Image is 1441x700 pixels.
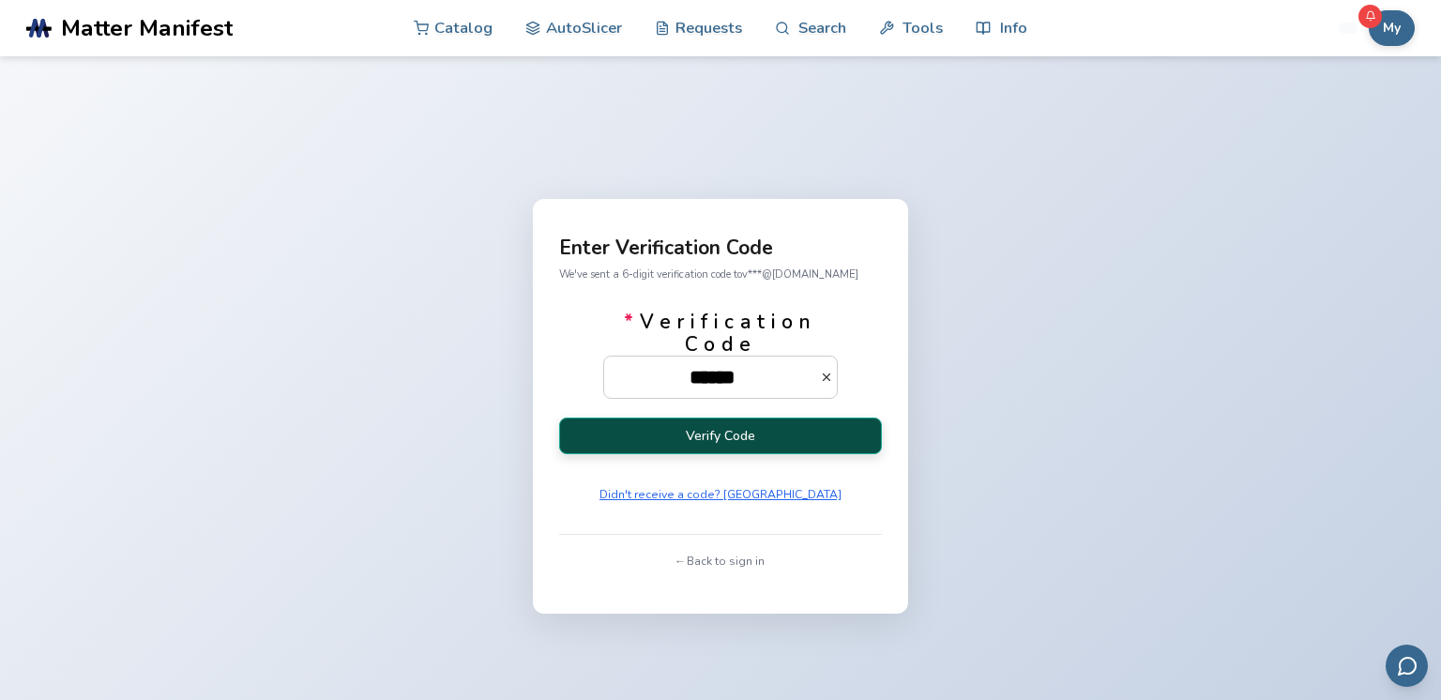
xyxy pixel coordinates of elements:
[559,238,882,258] p: Enter Verification Code
[559,418,882,454] button: Verify Code
[603,311,838,399] label: Verification Code
[670,548,770,574] button: ← Back to sign in
[1369,10,1415,46] button: My
[559,265,882,284] p: We've sent a 6-digit verification code to v***@[DOMAIN_NAME]
[820,371,838,384] button: *Verification Code
[604,357,820,398] input: *Verification Code
[593,481,848,508] button: Didn't receive a code? [GEOGRAPHIC_DATA]
[1386,645,1428,687] button: Send feedback via email
[61,15,233,41] span: Matter Manifest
